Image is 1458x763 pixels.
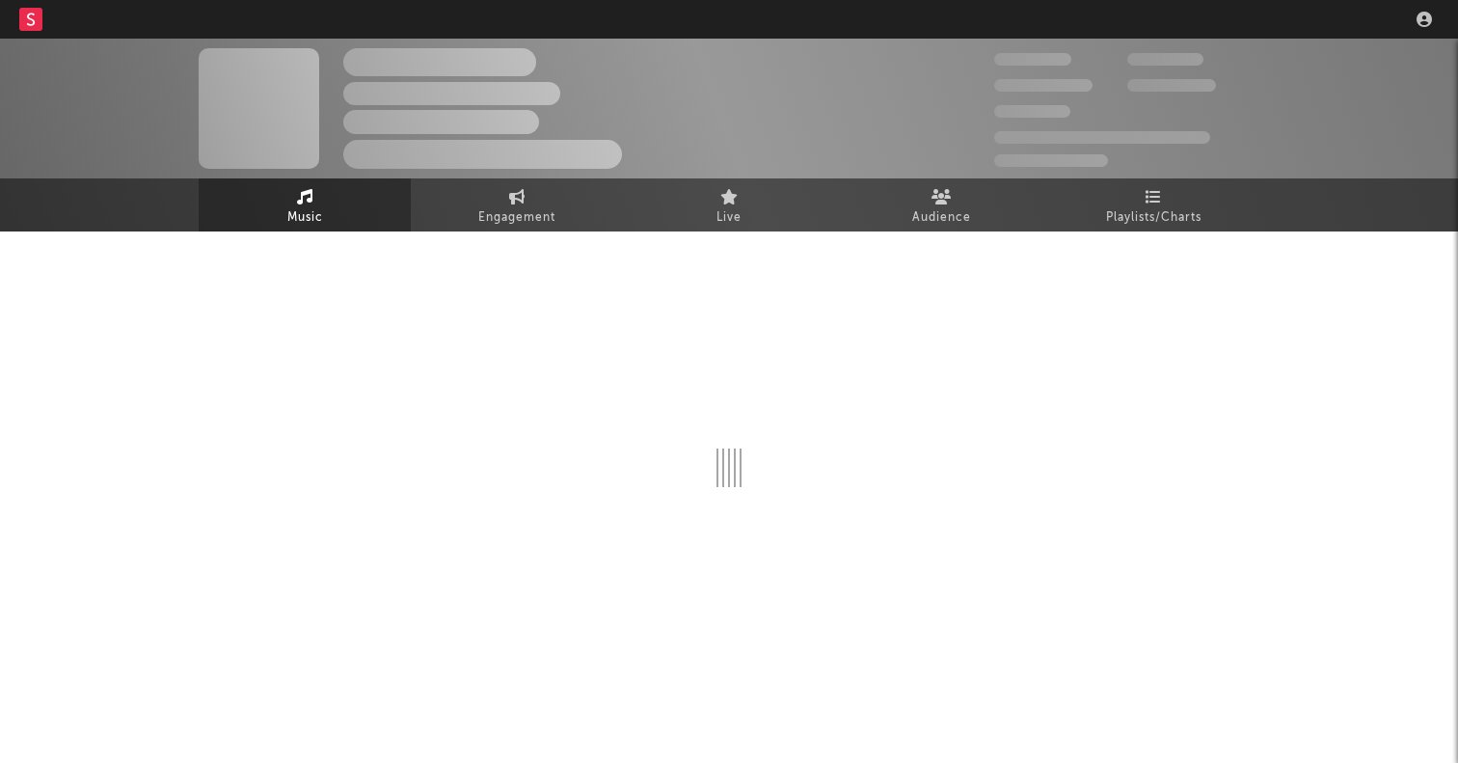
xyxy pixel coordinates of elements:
[1127,53,1203,66] span: 100,000
[478,206,555,230] span: Engagement
[994,53,1071,66] span: 300,000
[1106,206,1201,230] span: Playlists/Charts
[912,206,971,230] span: Audience
[199,178,411,232] a: Music
[716,206,742,230] span: Live
[1127,79,1216,92] span: 1,000,000
[994,105,1070,118] span: 100,000
[1047,178,1259,232] a: Playlists/Charts
[994,79,1093,92] span: 50,000,000
[411,178,623,232] a: Engagement
[835,178,1047,232] a: Audience
[287,206,323,230] span: Music
[994,131,1210,144] span: 50,000,000 Monthly Listeners
[623,178,835,232] a: Live
[994,154,1108,167] span: Jump Score: 85.0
